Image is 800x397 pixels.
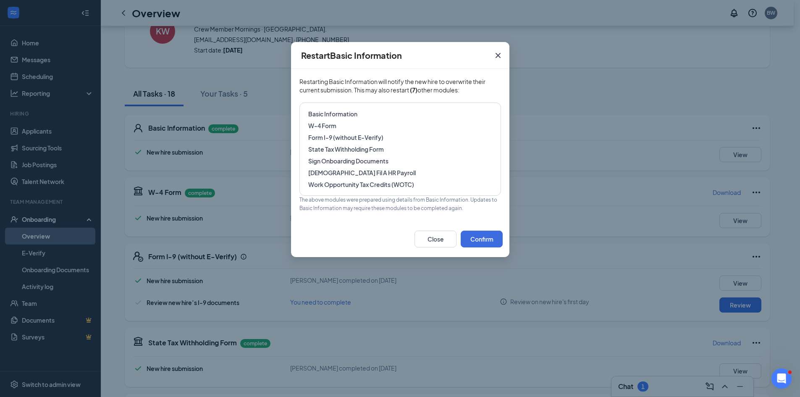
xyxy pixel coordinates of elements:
[299,196,501,213] span: The above modules were prepared using details from Basic Information. Updates to Basic Informatio...
[308,157,492,165] span: Sign Onboarding Documents
[410,86,417,94] b: ( 7 )
[308,110,492,118] span: Basic Information
[771,368,792,389] iframe: Intercom live chat
[308,145,492,153] span: State Tax Withholding Form
[308,121,492,130] span: W-4 Form
[414,231,456,247] button: Close
[299,77,501,103] span: Restarting Basic Information will notify the new hire to overwrite their current submission. This...
[301,50,402,61] h4: Restart Basic Information
[308,133,492,142] span: Form I-9 (without E-Verify)
[461,231,503,247] button: Confirm
[308,168,492,177] span: [DEMOGRAPHIC_DATA] Fil A HR Payroll
[487,42,509,69] button: Close
[308,180,492,189] span: Work Opportunity Tax Credits (WOTC)
[493,50,503,60] svg: Cross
